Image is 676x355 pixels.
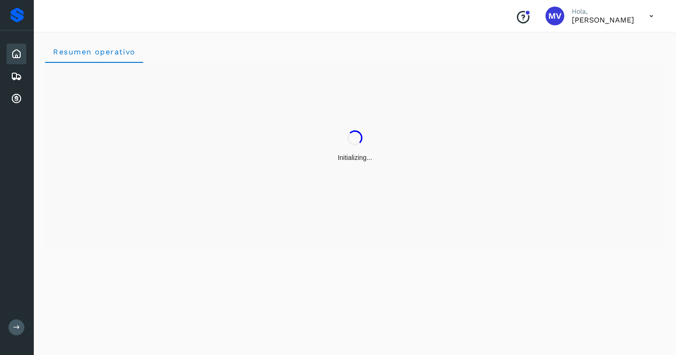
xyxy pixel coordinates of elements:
[7,44,26,64] div: Inicio
[572,15,634,24] p: Marcos Vargas Mancilla
[572,8,634,15] p: Hola,
[7,89,26,109] div: Cuentas por cobrar
[53,47,136,56] span: Resumen operativo
[7,66,26,87] div: Embarques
